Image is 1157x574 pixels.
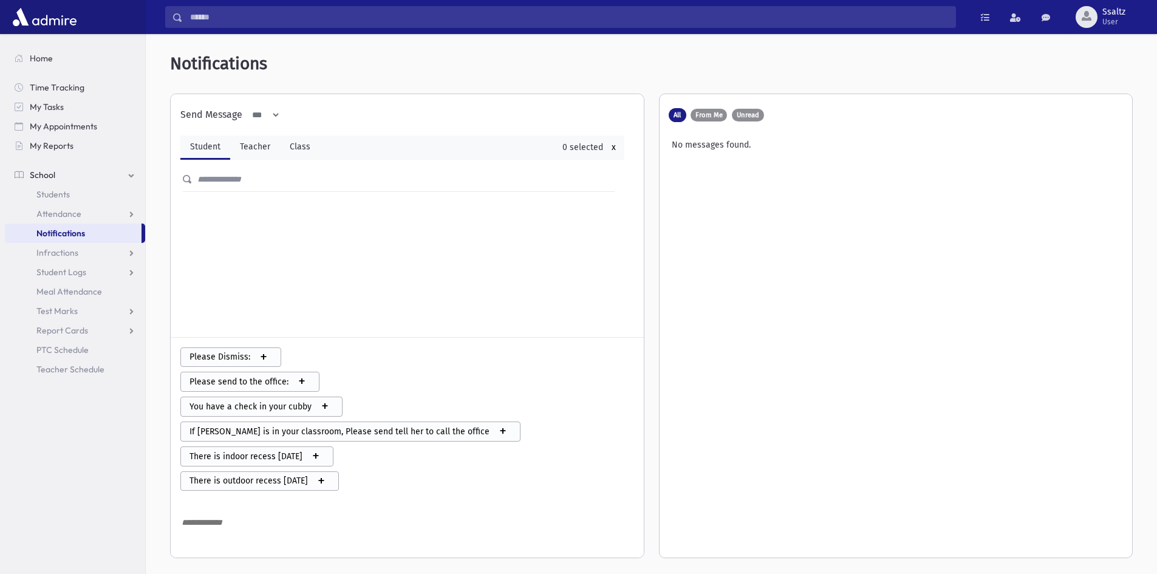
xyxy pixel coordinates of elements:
span: + [302,448,329,465]
span: User [1102,17,1125,27]
span: + [490,423,516,440]
a: Time Tracking [5,78,145,97]
span: + [308,473,335,490]
span: If [PERSON_NAME] is in your classroom, Please send tell her to call the office [185,425,490,438]
button: There is outdoor recess [DATE] + [180,471,339,491]
a: My Tasks [5,97,145,117]
div: Send Message [180,108,242,122]
input: Search [183,6,955,28]
button: Please send to the office: + [180,372,319,392]
a: My Appointments [5,117,145,136]
button: x [608,140,619,154]
button: There is indoor recess [DATE] + [180,446,333,466]
div: AdntfToShow [669,109,764,121]
span: School [30,169,55,180]
span: Please Dismiss: [185,350,250,363]
a: Teacher Schedule [5,360,145,379]
a: Students [5,185,145,204]
a: Teacher [230,135,280,160]
span: Test Marks [36,306,78,316]
span: Attendance [36,208,81,219]
span: Meal Attendance [36,286,102,297]
span: Ssaltz [1102,7,1125,17]
span: Unread [737,112,759,118]
span: Infractions [36,247,78,258]
span: There is outdoor recess [DATE] [185,474,308,487]
a: PTC Schedule [5,340,145,360]
a: Notifications [5,224,142,243]
div: No messages found. [669,134,1123,151]
span: + [288,373,315,391]
a: Infractions [5,243,145,262]
span: My Appointments [30,121,97,132]
span: PTC Schedule [36,344,89,355]
span: There is indoor recess [DATE] [185,450,302,463]
a: Class [280,135,320,160]
span: My Reports [30,140,73,151]
a: Test Marks [5,301,145,321]
span: Notifications [170,53,267,74]
span: My Tasks [30,101,64,112]
a: Report Cards [5,321,145,340]
span: Notifications [36,228,85,239]
span: + [312,398,338,415]
a: My Reports [5,136,145,155]
a: School [5,165,145,185]
span: Report Cards [36,325,88,336]
a: Attendance [5,204,145,224]
span: + [250,349,277,366]
span: Teacher Schedule [36,364,104,375]
a: Student Logs [5,262,145,282]
span: Home [30,53,53,64]
img: AdmirePro [10,5,80,29]
span: Please send to the office: [185,375,288,388]
a: Meal Attendance [5,282,145,301]
span: Student Logs [36,267,86,278]
button: You have a check in your cubby + [180,397,343,417]
a: Home [5,49,145,68]
span: All [674,112,681,118]
span: From Me [695,112,723,118]
span: You have a check in your cubby [185,400,312,413]
button: Please Dismiss: + [180,347,281,367]
span: Time Tracking [30,82,84,93]
button: If [PERSON_NAME] is in your classroom, Please send tell her to call the office + [180,422,520,442]
a: Student [180,135,230,160]
span: Students [36,189,70,200]
div: 0 selected [562,141,603,154]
